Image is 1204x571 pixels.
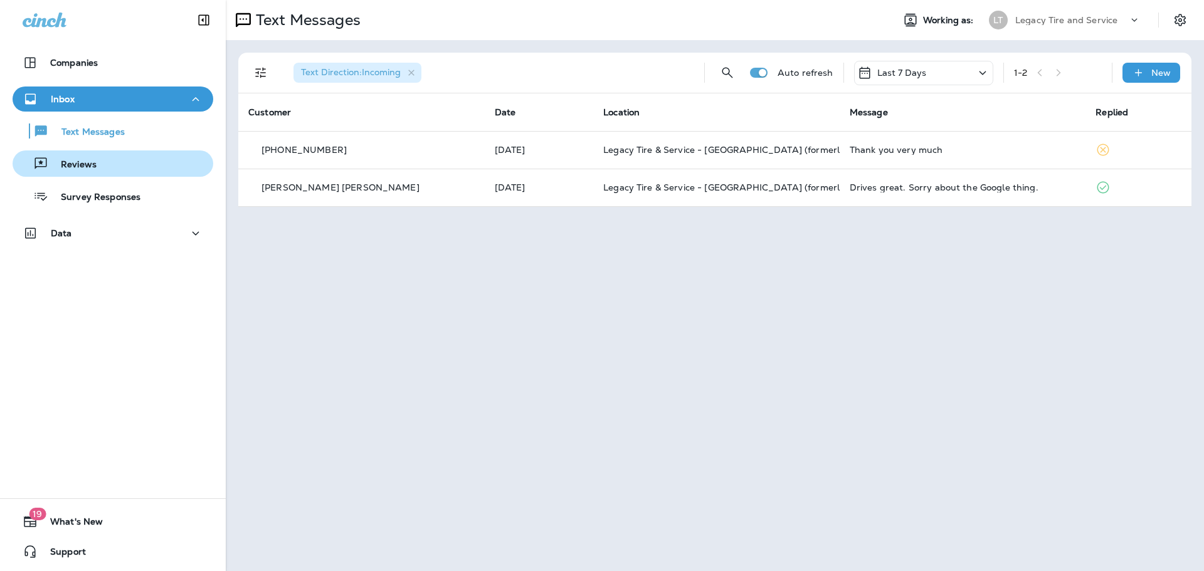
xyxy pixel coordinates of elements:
p: Text Messages [49,127,125,139]
div: LT [989,11,1008,29]
p: Legacy Tire and Service [1015,15,1117,25]
p: Survey Responses [48,192,140,204]
button: Survey Responses [13,183,213,209]
p: Inbox [51,94,75,104]
button: Filters [248,60,273,85]
p: [PHONE_NUMBER] [261,145,347,155]
span: What's New [38,516,103,532]
span: 19 [29,508,46,520]
p: Companies [50,58,98,68]
div: Drives great. Sorry about the Google thing. [850,182,1076,192]
div: Thank you very much [850,145,1076,155]
span: Date [495,107,516,118]
p: New [1151,68,1171,78]
span: Replied [1096,107,1128,118]
div: Text Direction:Incoming [293,63,421,83]
button: Support [13,539,213,564]
button: Settings [1169,9,1191,31]
button: Inbox [13,86,213,112]
button: 19What's New [13,509,213,534]
p: Auto refresh [778,68,833,78]
p: [PERSON_NAME] [PERSON_NAME] [261,182,420,192]
span: Text Direction : Incoming [301,66,401,78]
p: Sep 19, 2025 01:47 PM [495,145,583,155]
span: Legacy Tire & Service - [GEOGRAPHIC_DATA] (formerly Magic City Tire & Service) [603,144,957,155]
p: Data [51,228,72,238]
span: Working as: [923,15,976,26]
span: Location [603,107,640,118]
button: Search Messages [715,60,740,85]
span: Message [850,107,888,118]
span: Support [38,547,86,562]
button: Data [13,221,213,246]
p: Text Messages [251,11,361,29]
div: 1 - 2 [1014,68,1027,78]
button: Companies [13,50,213,75]
p: Last 7 Days [877,68,927,78]
p: Sep 18, 2025 01:50 PM [495,182,583,192]
button: Reviews [13,150,213,177]
button: Collapse Sidebar [186,8,221,33]
span: Customer [248,107,291,118]
button: Text Messages [13,118,213,144]
span: Legacy Tire & Service - [GEOGRAPHIC_DATA] (formerly Magic City Tire & Service) [603,182,957,193]
p: Reviews [48,159,97,171]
